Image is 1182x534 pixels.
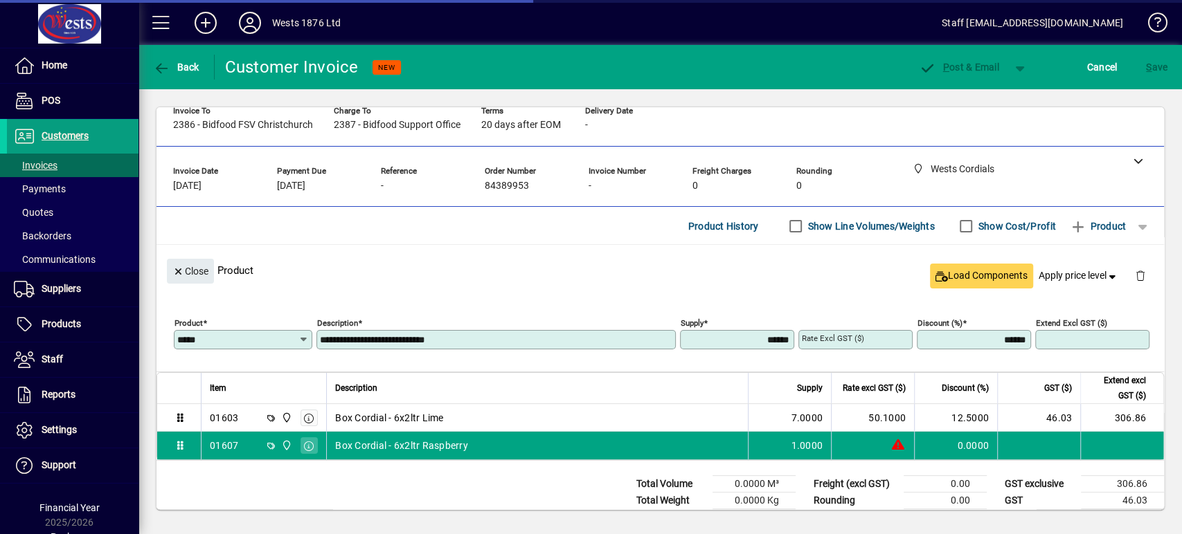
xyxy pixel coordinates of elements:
span: ost & Email [919,62,999,73]
span: Item [210,380,226,396]
a: Quotes [7,201,138,224]
span: Home [42,59,67,71]
div: Product [156,245,1164,295]
button: Close [167,259,214,284]
a: POS [7,84,138,118]
span: POS [42,95,60,106]
div: Customer Invoice [225,56,359,78]
span: Wests Cordials [278,410,294,425]
a: Reports [7,378,138,412]
span: S [1146,62,1152,73]
span: Wests Cordials [278,438,294,453]
span: Invoices [14,160,57,171]
span: - [381,181,384,192]
mat-label: Description [317,318,358,328]
span: Back [153,62,199,73]
div: Wests 1876 Ltd [272,12,341,34]
span: Close [172,260,208,283]
span: Cancel [1087,56,1118,78]
span: NEW [378,63,395,72]
app-page-header-button: Close [163,264,217,277]
mat-label: Discount (%) [917,318,962,328]
div: 01603 [210,411,238,425]
button: Load Components [930,264,1033,288]
a: Invoices [7,154,138,177]
span: Apply price level [1039,268,1119,283]
span: Description [335,380,377,396]
span: ave [1146,56,1167,78]
button: Apply price level [1033,264,1125,288]
td: Total Volume [629,476,713,492]
a: Communications [7,248,138,271]
div: Staff [EMAIL_ADDRESS][DOMAIN_NAME] [942,12,1123,34]
span: Box Cordial - 6x2ltr Lime [335,411,443,425]
button: Post & Email [912,55,1006,80]
button: Save [1143,55,1171,80]
td: 0.0000 [914,432,997,459]
span: 0 [692,181,698,192]
span: Supply [797,380,823,396]
td: 352.89 [1081,509,1164,526]
span: [DATE] [173,181,202,192]
div: 01607 [210,439,238,452]
label: Show Line Volumes/Weights [805,219,935,233]
span: P [943,62,949,73]
td: 12.5000 [914,404,997,432]
a: Home [7,48,138,83]
label: Show Cost/Profit [976,219,1056,233]
button: Profile [228,10,272,35]
button: Product History [683,214,764,239]
td: 0.0000 Kg [713,492,796,509]
span: 84389953 [485,181,529,192]
span: Financial Year [39,502,100,513]
app-page-header-button: Delete [1124,269,1157,282]
span: 2386 - Bidfood FSV Christchurch [173,120,313,131]
app-page-header-button: Back [138,55,215,80]
mat-label: Product [174,318,203,328]
td: 0.00 [904,492,987,509]
td: GST inclusive [998,509,1081,526]
span: Rate excl GST ($) [843,380,906,396]
span: Suppliers [42,283,81,294]
td: 306.86 [1080,404,1163,432]
span: Payments [14,183,66,194]
span: Backorders [14,230,71,241]
button: Back [150,55,203,80]
td: GST [998,492,1081,509]
span: Products [42,318,81,329]
a: Payments [7,177,138,201]
span: 0 [796,181,802,192]
span: Staff [42,353,63,365]
span: Box Cordial - 6x2ltr Raspberry [335,439,468,452]
a: Suppliers [7,272,138,306]
button: Product [1063,214,1133,239]
span: Support [42,459,76,470]
span: - [585,120,588,131]
span: Customers [42,130,89,141]
button: Delete [1124,259,1157,292]
span: Communications [14,254,96,265]
a: Knowledge Base [1137,3,1165,48]
span: Quotes [14,207,53,218]
span: 2387 - Bidfood Support Office [334,120,460,131]
button: Cancel [1084,55,1121,80]
td: 306.86 [1081,476,1164,492]
td: 46.03 [997,404,1080,432]
span: Extend excl GST ($) [1089,373,1146,403]
td: 0.00 [904,476,987,492]
span: Discount (%) [942,380,989,396]
td: 46.03 [1081,492,1164,509]
a: Products [7,307,138,342]
div: 50.1000 [840,411,906,425]
span: 1.0000 [791,439,823,452]
span: [DATE] [277,181,305,192]
span: 7.0000 [791,411,823,425]
td: Freight (excl GST) [807,476,904,492]
span: Load Components [935,268,1028,283]
a: Settings [7,413,138,448]
span: 20 days after EOM [481,120,561,131]
span: Product History [688,215,759,237]
mat-label: Extend excl GST ($) [1036,318,1107,328]
td: GST exclusive [998,476,1081,492]
span: Reports [42,389,75,400]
